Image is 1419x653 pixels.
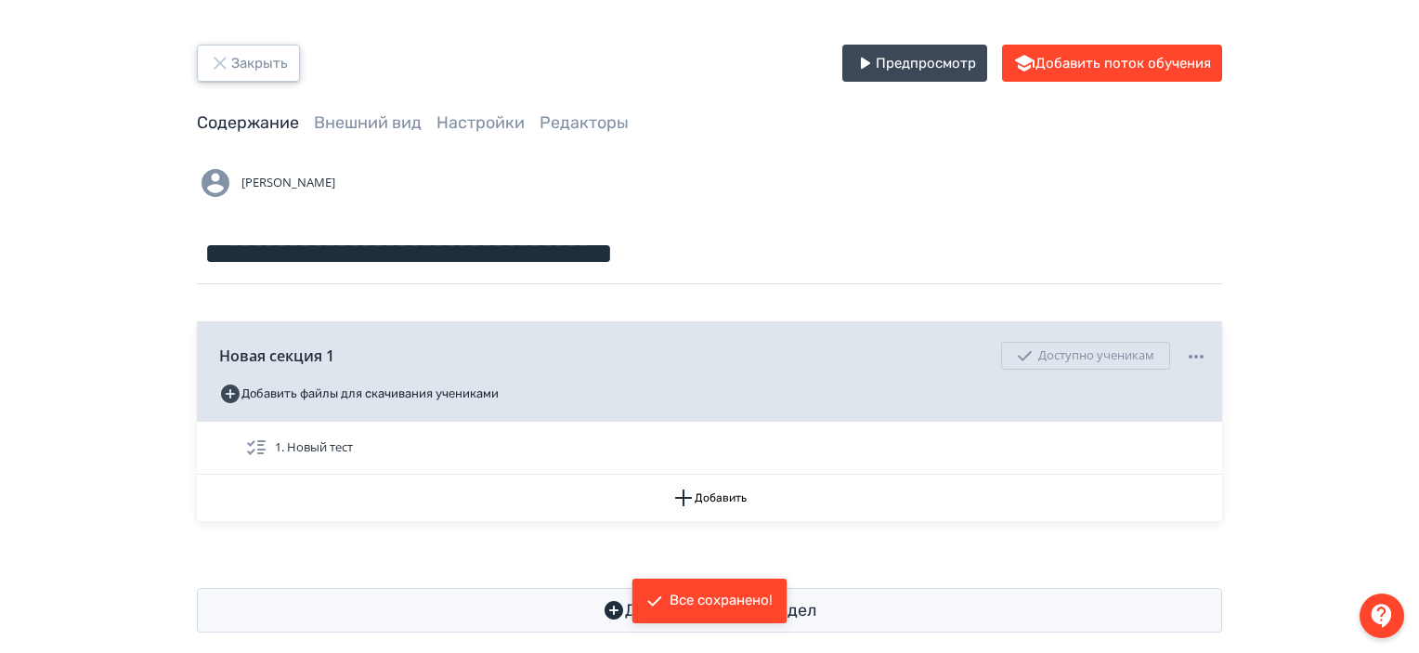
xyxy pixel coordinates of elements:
div: Доступно ученикам [1001,342,1170,370]
div: Все сохранено! [670,592,773,610]
button: Закрыть [197,45,300,82]
button: Добавить поток обучения [1002,45,1222,82]
a: Внешний вид [314,112,422,133]
a: Содержание [197,112,299,133]
a: Настройки [436,112,525,133]
button: Добавить файлы для скачивания учениками [219,379,499,409]
button: Предпросмотр [842,45,987,82]
span: Новая секция 1 [219,345,334,367]
span: [PERSON_NAME] [241,174,335,192]
span: 1. Новый тест [275,438,353,457]
div: 1. Новый тест [197,422,1222,475]
button: Добавить [197,475,1222,521]
button: Добавить новый раздел [197,588,1222,633]
a: Редакторы [540,112,629,133]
